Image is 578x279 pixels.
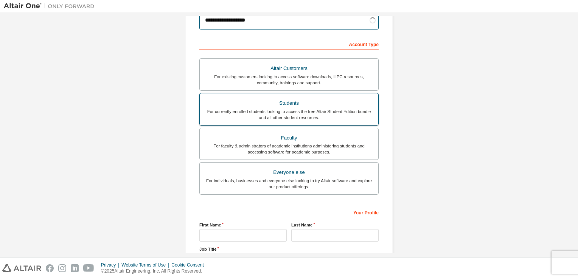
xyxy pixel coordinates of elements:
[101,262,121,268] div: Privacy
[199,206,379,218] div: Your Profile
[199,38,379,50] div: Account Type
[204,98,374,108] div: Students
[171,262,208,268] div: Cookie Consent
[83,264,94,272] img: youtube.svg
[204,167,374,178] div: Everyone else
[204,178,374,190] div: For individuals, businesses and everyone else looking to try Altair software and explore our prod...
[291,222,379,228] label: Last Name
[204,108,374,121] div: For currently enrolled students looking to access the free Altair Student Edition bundle and all ...
[4,2,98,10] img: Altair One
[101,268,208,274] p: © 2025 Altair Engineering, Inc. All Rights Reserved.
[199,222,287,228] label: First Name
[204,143,374,155] div: For faculty & administrators of academic institutions administering students and accessing softwa...
[121,262,171,268] div: Website Terms of Use
[204,74,374,86] div: For existing customers looking to access software downloads, HPC resources, community, trainings ...
[204,63,374,74] div: Altair Customers
[199,246,379,252] label: Job Title
[71,264,79,272] img: linkedin.svg
[46,264,54,272] img: facebook.svg
[204,133,374,143] div: Faculty
[2,264,41,272] img: altair_logo.svg
[58,264,66,272] img: instagram.svg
